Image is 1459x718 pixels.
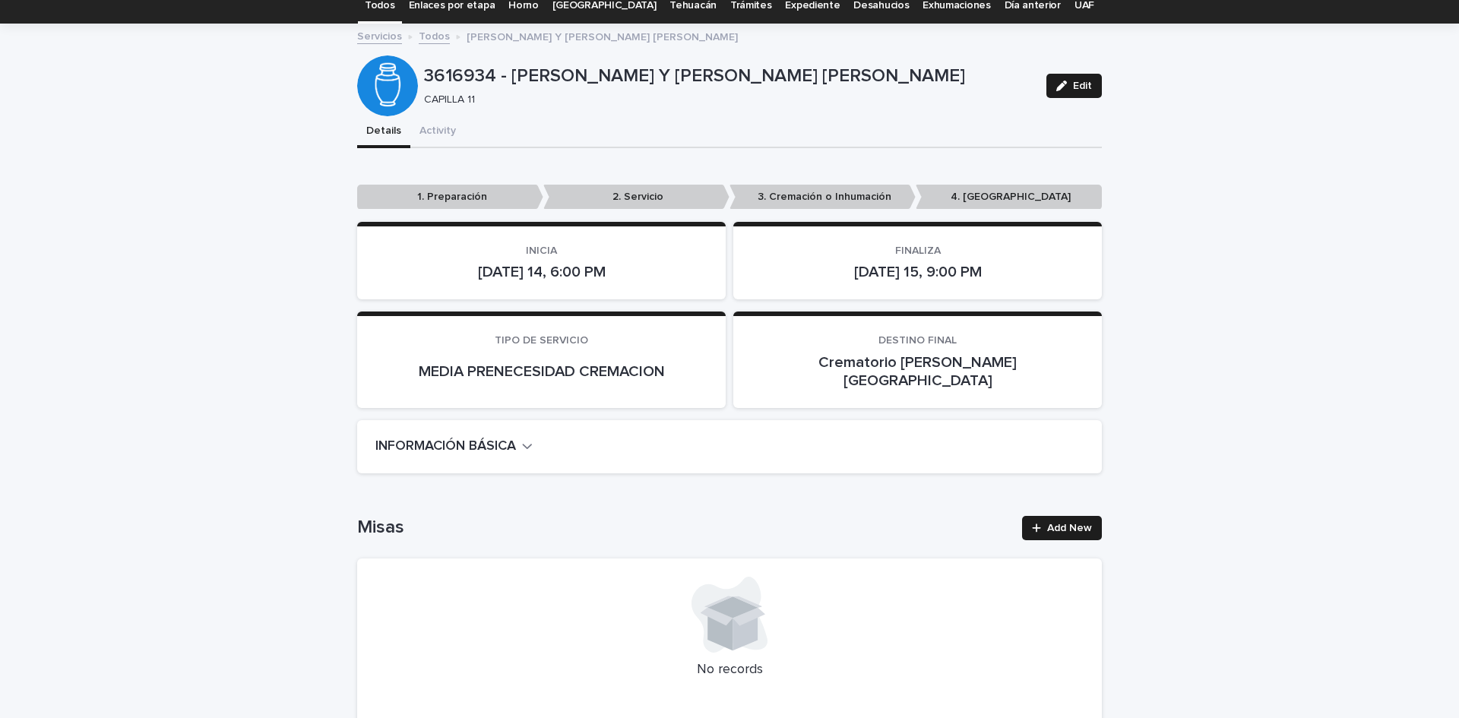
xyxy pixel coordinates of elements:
[752,263,1084,281] p: [DATE] 15, 9:00 PM
[357,517,1013,539] h1: Misas
[375,263,707,281] p: [DATE] 14, 6:00 PM
[424,93,1028,106] p: CAPILLA 11
[424,65,1034,87] p: 3616934 - [PERSON_NAME] Y [PERSON_NAME] [PERSON_NAME]
[1022,516,1102,540] a: Add New
[916,185,1102,210] p: 4. [GEOGRAPHIC_DATA]
[375,438,533,455] button: INFORMACIÓN BÁSICA
[526,245,557,256] span: INICIA
[357,185,543,210] p: 1. Preparación
[410,116,465,148] button: Activity
[1073,81,1092,91] span: Edit
[1047,523,1092,533] span: Add New
[375,438,516,455] h2: INFORMACIÓN BÁSICA
[357,27,402,44] a: Servicios
[895,245,941,256] span: FINALIZA
[752,353,1084,390] p: Crematorio [PERSON_NAME][GEOGRAPHIC_DATA]
[357,116,410,148] button: Details
[878,335,957,346] span: DESTINO FINAL
[375,362,707,381] p: MEDIA PRENECESIDAD CREMACION
[495,335,588,346] span: TIPO DE SERVICIO
[729,185,916,210] p: 3. Cremación o Inhumación
[467,27,738,44] p: [PERSON_NAME] Y [PERSON_NAME] [PERSON_NAME]
[375,662,1084,678] p: No records
[543,185,729,210] p: 2. Servicio
[1046,74,1102,98] button: Edit
[419,27,450,44] a: Todos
